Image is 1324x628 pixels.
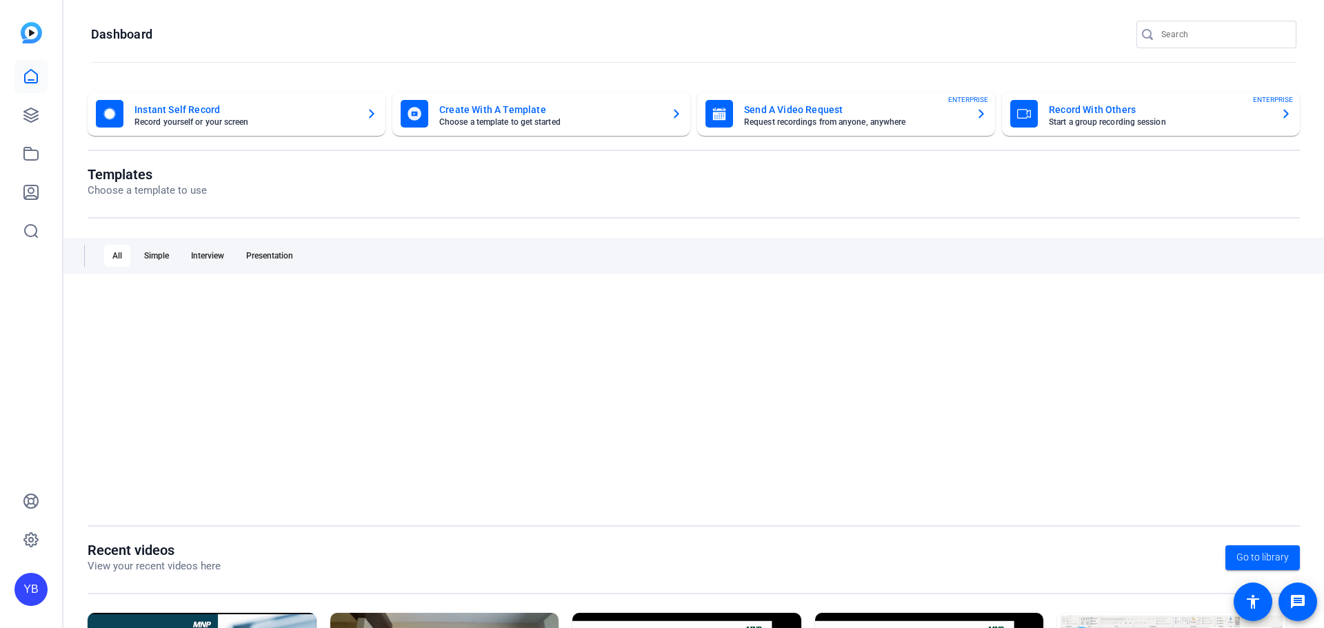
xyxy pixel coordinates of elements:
h1: Dashboard [91,26,152,43]
a: Go to library [1225,545,1300,570]
mat-icon: accessibility [1245,594,1261,610]
span: ENTERPRISE [1253,94,1293,105]
h1: Recent videos [88,542,221,558]
mat-icon: message [1290,594,1306,610]
button: Send A Video RequestRequest recordings from anyone, anywhereENTERPRISE [697,92,995,136]
h1: Templates [88,166,207,183]
mat-card-subtitle: Start a group recording session [1049,118,1270,126]
button: Record With OthersStart a group recording sessionENTERPRISE [1002,92,1300,136]
mat-card-subtitle: Choose a template to get started [439,118,660,126]
mat-card-title: Create With A Template [439,101,660,118]
div: Simple [136,245,177,267]
img: blue-gradient.svg [21,22,42,43]
mat-card-subtitle: Record yourself or your screen [134,118,355,126]
p: View your recent videos here [88,558,221,574]
div: Interview [183,245,232,267]
mat-card-title: Send A Video Request [744,101,965,118]
input: Search [1161,26,1285,43]
button: Instant Self RecordRecord yourself or your screen [88,92,385,136]
mat-card-subtitle: Request recordings from anyone, anywhere [744,118,965,126]
mat-card-title: Instant Self Record [134,101,355,118]
button: Create With A TemplateChoose a template to get started [392,92,690,136]
p: Choose a template to use [88,183,207,199]
div: YB [14,573,48,606]
div: Presentation [238,245,301,267]
div: All [104,245,130,267]
mat-card-title: Record With Others [1049,101,1270,118]
span: ENTERPRISE [948,94,988,105]
span: Go to library [1236,550,1289,565]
